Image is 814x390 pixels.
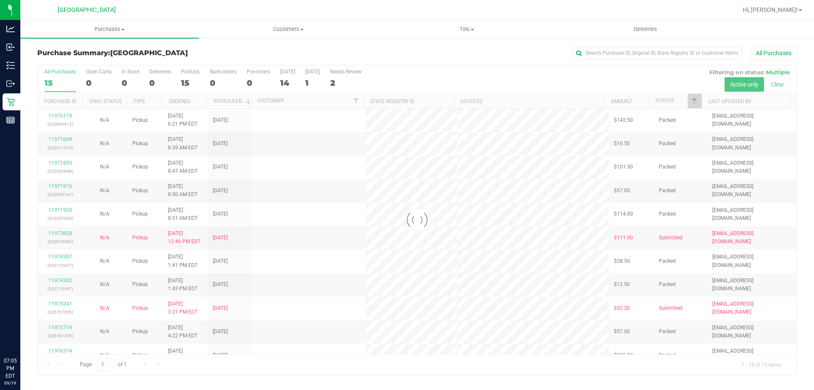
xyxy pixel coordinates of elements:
inline-svg: Inbound [6,43,15,51]
span: Hi, [PERSON_NAME]! [743,6,798,13]
inline-svg: Inventory [6,61,15,70]
span: [GEOGRAPHIC_DATA] [110,49,188,57]
span: Tills [378,25,555,33]
a: Purchases [20,20,199,38]
inline-svg: Outbound [6,79,15,88]
button: All Purchases [750,46,797,60]
a: Customers [199,20,377,38]
span: Deliveries [622,25,669,33]
a: Tills [377,20,556,38]
h3: Purchase Summary: [37,49,290,57]
inline-svg: Reports [6,116,15,124]
span: Customers [199,25,377,33]
p: 09/19 [4,380,17,386]
p: 07:05 PM EDT [4,357,17,380]
a: Deliveries [556,20,735,38]
inline-svg: Analytics [6,25,15,33]
span: [GEOGRAPHIC_DATA] [58,6,116,14]
span: Purchases [20,25,199,33]
inline-svg: Retail [6,98,15,106]
input: Search Purchase ID, Original ID, State Registry ID or Customer Name... [572,47,742,59]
